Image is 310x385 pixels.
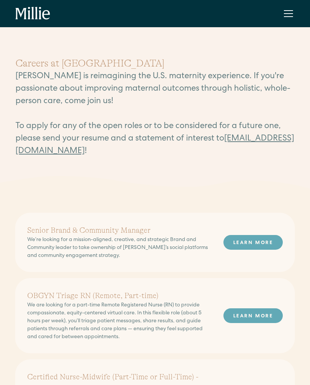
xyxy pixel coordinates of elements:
h1: Careers at [GEOGRAPHIC_DATA] [15,56,294,71]
p: We’re looking for a mission-aligned, creative, and strategic Brand and Community leader to take o... [27,236,211,260]
h2: OBGYN Triage RN (Remote, Part-time) [27,290,211,302]
a: LEARN MORE [223,308,283,323]
a: home [15,7,50,20]
h2: Senior Brand & Community Manager [27,225,211,236]
p: [PERSON_NAME] is reimagining the U.S. maternity experience. If you're passionate about improving ... [15,71,294,158]
div: menu [279,5,294,23]
a: LEARN MORE [223,235,283,250]
p: We are looking for a part-time Remote Registered Nurse (RN) to provide compassionate, equity-cent... [27,302,211,341]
